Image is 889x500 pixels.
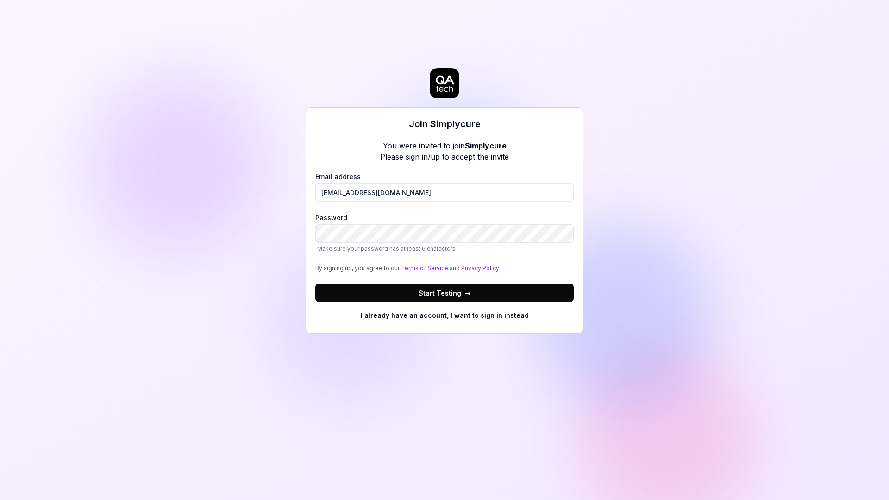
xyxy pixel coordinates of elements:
button: I already have an account, I want to sign in instead [315,306,574,324]
label: Email address [315,172,574,202]
b: Simplycure [465,141,507,150]
span: → [465,288,470,298]
span: Make sure your password has at least 6 characters [317,245,456,252]
span: Start Testing [419,288,470,298]
p: You were invited to join [380,140,509,151]
input: PasswordMake sure your password has at least 6 characters [315,224,574,243]
p: Please sign in/up to accept the invite [380,151,509,162]
button: Start Testing→ [315,284,574,302]
div: By signing up, you agree to our and [315,264,574,272]
h3: Join Simplycure [409,117,481,131]
input: Email address [315,183,574,202]
a: Privacy Policy [461,265,499,272]
a: Terms of Service [401,265,448,272]
label: Password [315,213,574,253]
